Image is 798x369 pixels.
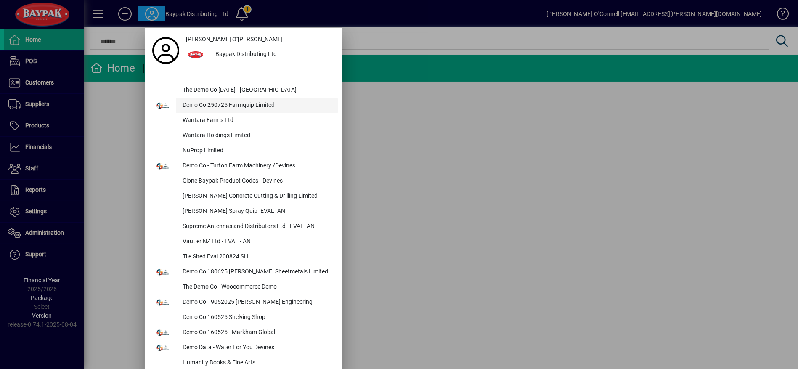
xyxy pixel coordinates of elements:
[149,204,338,219] button: [PERSON_NAME] Spray Quip -EVAL -AN
[186,35,283,44] span: [PERSON_NAME] O''[PERSON_NAME]
[149,128,338,143] button: Wantara Holdings Limited
[176,143,338,159] div: NuProp Limited
[149,43,183,58] a: Profile
[149,234,338,250] button: Vautier NZ Ltd - EVAL - AN
[149,295,338,310] button: Demo Co 19052025 [PERSON_NAME] Engineering
[176,204,338,219] div: [PERSON_NAME] Spray Quip -EVAL -AN
[149,219,338,234] button: Supreme Antennas and Distributors Ltd - EVAL -AN
[149,280,338,295] button: The Demo Co - Woocommerce Demo
[176,128,338,143] div: Wantara Holdings Limited
[176,174,338,189] div: Clone Baypak Product Codes - Devines
[149,265,338,280] button: Demo Co 180625 [PERSON_NAME] Sheetmetals Limited
[176,98,338,113] div: Demo Co 250725 Farmquip Limited
[176,310,338,325] div: Demo Co 160525 Shelving Shop
[176,250,338,265] div: Tile Shed Eval 200824 SH
[176,83,338,98] div: The Demo Co [DATE] - [GEOGRAPHIC_DATA]
[183,47,338,62] button: Baypak Distributing Ltd
[183,32,338,47] a: [PERSON_NAME] O''[PERSON_NAME]
[176,219,338,234] div: Supreme Antennas and Distributors Ltd - EVAL -AN
[149,174,338,189] button: Clone Baypak Product Codes - Devines
[149,83,338,98] button: The Demo Co [DATE] - [GEOGRAPHIC_DATA]
[149,310,338,325] button: Demo Co 160525 Shelving Shop
[176,280,338,295] div: The Demo Co - Woocommerce Demo
[176,234,338,250] div: Vautier NZ Ltd - EVAL - AN
[149,189,338,204] button: [PERSON_NAME] Concrete Cutting & Drilling Limited
[176,189,338,204] div: [PERSON_NAME] Concrete Cutting & Drilling Limited
[149,113,338,128] button: Wantara Farms Ltd
[149,340,338,356] button: Demo Data - Water For You Devines
[149,98,338,113] button: Demo Co 250725 Farmquip Limited
[176,265,338,280] div: Demo Co 180625 [PERSON_NAME] Sheetmetals Limited
[209,47,338,62] div: Baypak Distributing Ltd
[149,159,338,174] button: Demo Co - Turton Farm Machinery /Devines
[149,250,338,265] button: Tile Shed Eval 200824 SH
[149,325,338,340] button: Demo Co 160525 - Markham Global
[149,143,338,159] button: NuProp Limited
[176,325,338,340] div: Demo Co 160525 - Markham Global
[176,113,338,128] div: Wantara Farms Ltd
[176,159,338,174] div: Demo Co - Turton Farm Machinery /Devines
[176,295,338,310] div: Demo Co 19052025 [PERSON_NAME] Engineering
[176,340,338,356] div: Demo Data - Water For You Devines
